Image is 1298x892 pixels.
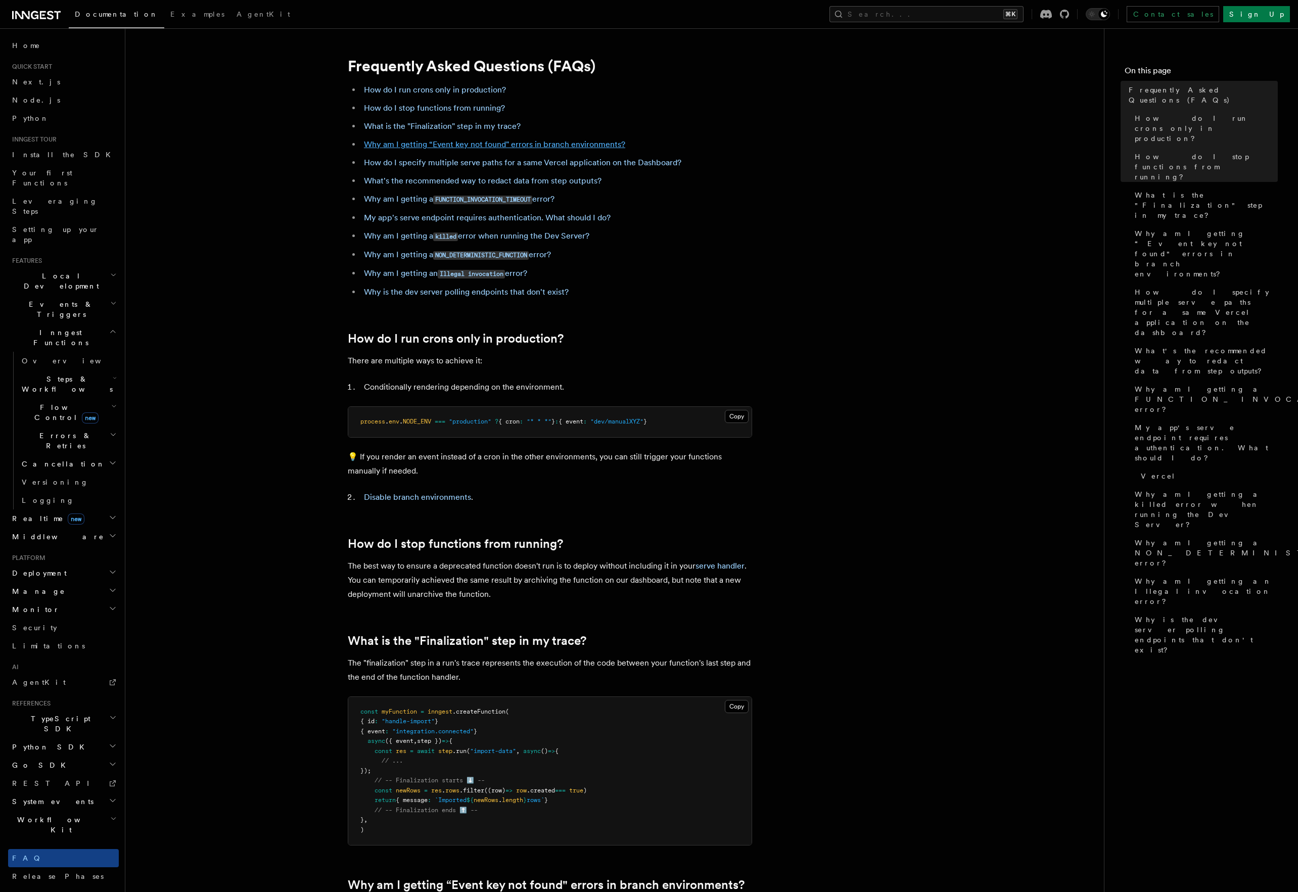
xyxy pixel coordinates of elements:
span: Versioning [22,478,88,486]
span: Home [12,40,40,51]
code: NON_DETERMINISTIC_FUNCTION [433,251,529,260]
span: newRows [474,796,498,804]
span: async [367,737,385,744]
span: Documentation [75,10,158,18]
span: "production" [449,418,491,425]
span: process [360,418,385,425]
span: { event [360,728,385,735]
span: }); [360,767,371,774]
span: . [385,418,389,425]
button: TypeScript SDK [8,710,119,738]
span: { [449,737,452,744]
button: Local Development [8,267,119,295]
button: Events & Triggers [8,295,119,323]
span: Next.js [12,78,60,86]
span: , [364,816,367,823]
span: === [555,787,566,794]
span: Local Development [8,271,110,291]
span: } [474,728,477,735]
span: : [375,718,378,725]
p: The "finalization" step in a run's trace represents the execution of the code between your functi... [348,656,752,684]
span: { cron [498,418,520,425]
span: Logging [22,496,74,504]
a: Node.js [8,91,119,109]
a: Why is the dev server polling endpoints that don't exist? [364,287,569,297]
span: const [375,747,392,755]
span: ${ [467,796,474,804]
span: rows [445,787,459,794]
a: How do I stop functions from running? [1131,148,1278,186]
span: step [438,747,452,755]
a: How do I run crons only in production? [1131,109,1278,148]
button: Copy [725,700,749,713]
a: Install the SDK [8,146,119,164]
a: Versioning [18,473,119,491]
a: Why am I getting “Event key not found" errors in branch environments? [1131,224,1278,283]
h1: Frequently Asked Questions (FAQs) [348,57,752,75]
span: . [442,787,445,794]
span: : [555,418,559,425]
code: Illegal invocation [438,270,505,278]
p: The best way to ensure a deprecated function doesn't run is to deploy without including it in you... [348,559,752,601]
button: Realtimenew [8,509,119,528]
span: Steps & Workflows [18,374,113,394]
span: => [505,787,513,794]
span: const [375,787,392,794]
span: Go SDK [8,760,72,770]
a: Setting up your app [8,220,119,249]
span: . [399,418,403,425]
span: true [569,787,583,794]
button: Copy [725,410,749,423]
button: Search...⌘K [829,6,1024,22]
span: Inngest tour [8,135,57,144]
a: Vercel [1137,467,1278,485]
span: Workflow Kit [8,815,110,835]
span: AgentKit [12,678,66,686]
span: = [410,747,413,755]
span: Monitor [8,604,60,615]
span: .createFunction [452,708,505,715]
a: Documentation [69,3,164,28]
a: Contact sales [1127,6,1219,22]
p: There are multiple ways to achieve it: [348,354,752,368]
a: What is the "Finalization" step in my trace? [1131,186,1278,224]
span: () [541,747,548,755]
span: "import-data" [470,747,516,755]
span: { id [360,718,375,725]
a: What's the recommended way to redact data from step outputs? [1131,342,1278,380]
a: Logging [18,491,119,509]
button: System events [8,792,119,811]
button: Cancellation [18,455,119,473]
button: Steps & Workflows [18,370,119,398]
a: Next.js [8,73,119,91]
a: How do I stop functions from running? [348,537,563,551]
span: step }) [417,737,442,744]
span: length [502,796,523,804]
span: "dev/manualXYZ" [590,418,643,425]
a: Why am I getting aFUNCTION_INVOCATION_TIMEOUTerror? [364,194,554,204]
span: What is the "Finalization" step in my trace? [1135,190,1278,220]
span: Python SDK [8,742,90,752]
a: AgentKit [8,673,119,691]
a: Sign Up [1223,6,1290,22]
span: Events & Triggers [8,299,110,319]
a: Why am I getting anIllegal invocationerror? [364,268,527,278]
span: REST API [12,779,98,787]
span: Why am I getting “Event key not found" errors in branch environments? [1135,228,1278,279]
span: TypeScript SDK [8,714,109,734]
button: Monitor [8,600,119,619]
div: Inngest Functions [8,352,119,509]
a: Limitations [8,637,119,655]
span: Node.js [12,96,60,104]
span: { event [559,418,583,425]
span: async [523,747,541,755]
span: = [421,708,424,715]
code: killed [433,232,458,241]
span: ( [467,747,470,755]
a: Leveraging Steps [8,192,119,220]
a: What is the "Finalization" step in my trace? [348,634,586,648]
a: Your first Functions [8,164,119,192]
span: .filter [459,787,484,794]
a: Why am I getting a killed error when running the Dev Server? [1131,485,1278,534]
span: Limitations [12,642,85,650]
